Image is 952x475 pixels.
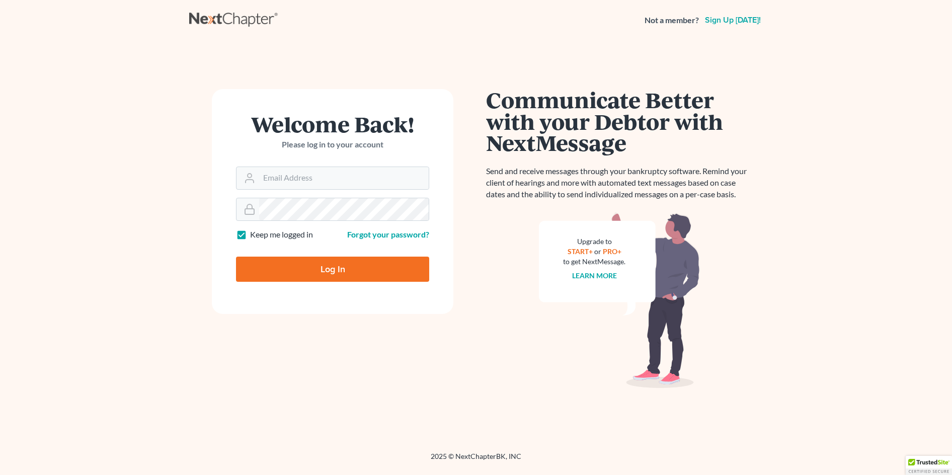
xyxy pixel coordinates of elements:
a: Learn more [572,271,617,280]
div: Upgrade to [563,236,625,247]
img: nextmessage_bg-59042aed3d76b12b5cd301f8e5b87938c9018125f34e5fa2b7a6b67550977c72.svg [539,212,700,388]
label: Keep me logged in [250,229,313,241]
h1: Communicate Better with your Debtor with NextMessage [486,89,753,153]
a: START+ [568,247,593,256]
a: Forgot your password? [347,229,429,239]
div: 2025 © NextChapterBK, INC [189,451,763,469]
input: Email Address [259,167,429,189]
span: or [594,247,601,256]
p: Send and receive messages through your bankruptcy software. Remind your client of hearings and mo... [486,166,753,200]
input: Log In [236,257,429,282]
a: Sign up [DATE]! [703,16,763,24]
h1: Welcome Back! [236,113,429,135]
div: to get NextMessage. [563,257,625,267]
p: Please log in to your account [236,139,429,150]
div: TrustedSite Certified [906,456,952,475]
strong: Not a member? [645,15,699,26]
a: PRO+ [603,247,621,256]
